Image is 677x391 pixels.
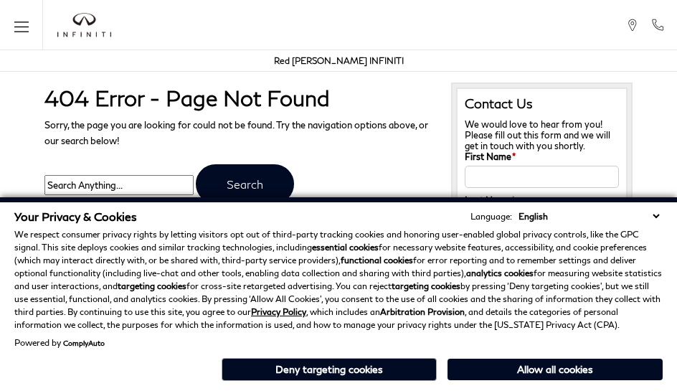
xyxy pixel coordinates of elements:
[14,339,105,347] div: Powered by
[34,72,440,211] div: Sorry, the page you are looking for could not be found. Try the navigation options above, or our ...
[465,195,515,206] label: Last Name
[515,209,663,223] select: Language Select
[274,55,404,66] a: Red [PERSON_NAME] INFINITI
[118,281,186,291] strong: targeting cookies
[341,255,413,265] strong: functional cookies
[466,268,534,278] strong: analytics cookies
[470,212,512,221] div: Language:
[44,86,429,110] h1: 404 Error - Page Not Found
[222,358,437,381] button: Deny targeting cookies
[57,13,111,37] img: INFINITI
[196,164,294,204] input: Search
[44,175,194,195] input: Search Anything...
[380,306,465,317] strong: Arbitration Provision
[14,209,137,223] span: Your Privacy & Cookies
[465,151,516,162] label: First Name
[465,119,610,151] span: We would love to hear from you! Please fill out this form and we will get in touch with you shortly.
[465,96,619,112] h3: Contact Us
[14,228,663,331] p: We respect consumer privacy rights by letting visitors opt out of third-party tracking cookies an...
[392,281,460,291] strong: targeting cookies
[448,359,663,380] button: Allow all cookies
[57,13,111,37] a: infiniti
[251,306,306,317] a: Privacy Policy
[63,339,105,347] a: ComplyAuto
[312,242,379,253] strong: essential cookies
